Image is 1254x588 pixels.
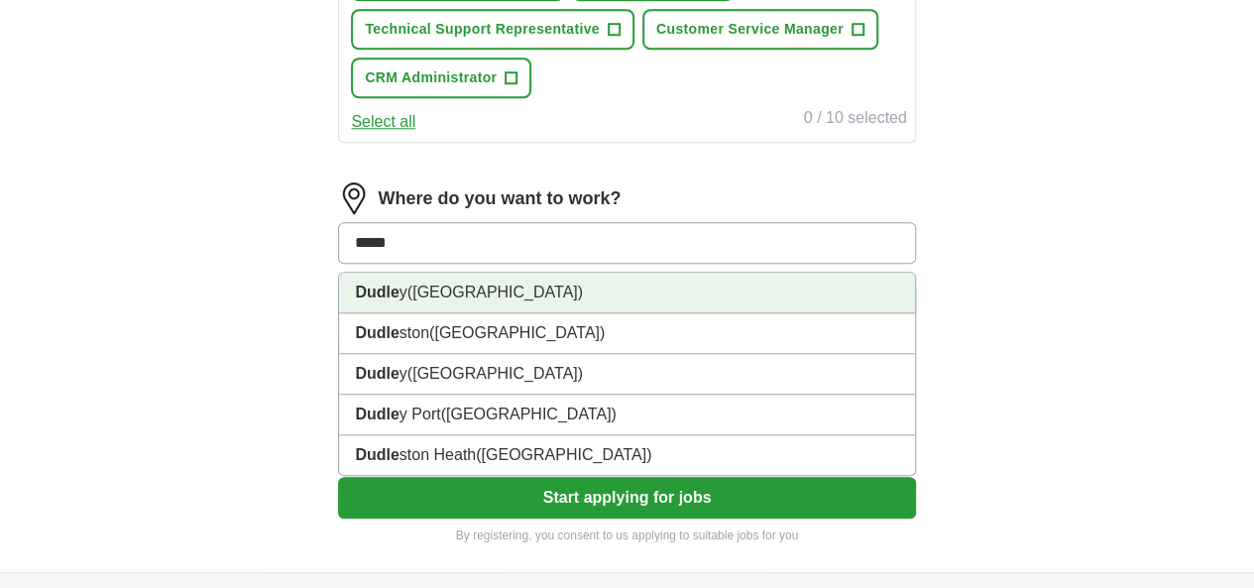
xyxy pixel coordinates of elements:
li: ston Heath [339,435,914,475]
li: y Port [339,395,914,435]
span: Customer Service Manager [656,19,844,40]
span: ([GEOGRAPHIC_DATA]) [476,446,651,463]
p: By registering, you consent to us applying to suitable jobs for you [338,527,915,544]
span: Technical Support Representative [365,19,600,40]
span: CRM Administrator [365,67,497,88]
span: ([GEOGRAPHIC_DATA]) [407,365,583,382]
strong: Dudle [355,365,399,382]
img: location.png [338,182,370,214]
strong: Dudle [355,446,399,463]
li: y [339,273,914,313]
span: ([GEOGRAPHIC_DATA]) [441,406,617,422]
div: 0 / 10 selected [804,106,907,134]
button: Start applying for jobs [338,477,915,519]
strong: Dudle [355,324,399,341]
strong: Dudle [355,406,399,422]
span: ([GEOGRAPHIC_DATA]) [407,284,583,300]
button: Customer Service Manager [642,9,878,50]
button: Select all [351,110,415,134]
li: ston [339,313,914,354]
span: ([GEOGRAPHIC_DATA]) [429,324,605,341]
button: CRM Administrator [351,58,531,98]
li: y [339,354,914,395]
label: Where do you want to work? [378,185,621,212]
button: Technical Support Representative [351,9,634,50]
strong: Dudle [355,284,399,300]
